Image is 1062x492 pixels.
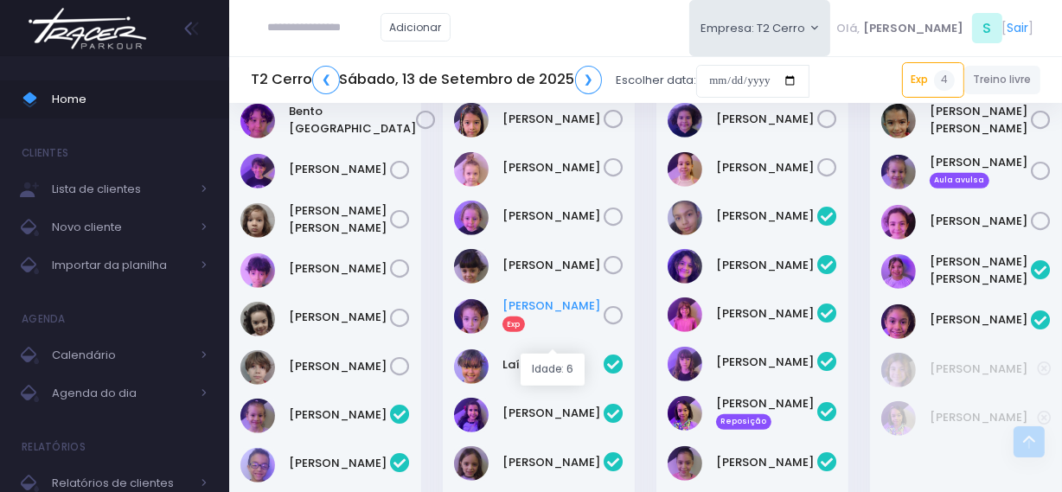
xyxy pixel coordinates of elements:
[22,430,86,464] h4: Relatórios
[837,20,860,37] span: Olá,
[575,66,603,94] a: ❯
[668,249,702,284] img: Brenda Yume Marins Pessoa
[454,152,489,187] img: Helena Marins Padua
[668,152,702,187] img: Athena Torres Longhi
[52,178,190,201] span: Lista de clientes
[830,9,1040,48] div: [ ]
[289,309,390,326] a: [PERSON_NAME]
[881,353,916,387] img: Gabriela Porto Consiglio
[668,396,702,431] img: MARIAH VITKOVSKY
[502,454,604,471] a: [PERSON_NAME]
[240,104,275,138] img: Bento Brasil Torres
[972,13,1002,43] span: S
[289,161,390,178] a: [PERSON_NAME]
[668,103,702,137] img: Ana Beatriz Xavier Roque
[930,213,1031,230] a: [PERSON_NAME]
[934,70,955,91] span: 4
[240,253,275,288] img: João Rosendo Guerra
[289,202,390,236] a: [PERSON_NAME] [PERSON_NAME]
[930,154,1031,188] a: [PERSON_NAME] Aula avulsa
[454,103,489,137] img: Cora Mathias Melo
[881,401,916,436] img: MARIAH VITKOVSKY
[881,104,916,138] img: Alice de Oliveira Santos
[240,399,275,433] img: Cecilia Machado
[881,205,916,240] img: Sofia Cavalcanti
[52,216,190,239] span: Novo cliente
[22,136,68,170] h4: Clientes
[716,354,817,371] a: [PERSON_NAME]
[881,155,916,189] img: Cecilia Machado
[454,349,489,384] img: Laís Porto Carreiro
[668,297,702,332] img: Helena rachkorsky
[716,395,817,430] a: [PERSON_NAME] Reposição
[454,398,489,432] img: Manuela Santos
[312,66,340,94] a: ❮
[240,203,275,238] img: João Pedro Dragonetti
[240,448,275,482] img: Inácio Borges Ribeiro
[881,254,916,289] img: Alice Arruda Rochwerger
[52,382,190,405] span: Agenda do dia
[289,103,416,137] a: Bento [GEOGRAPHIC_DATA]
[289,358,390,375] a: [PERSON_NAME]
[240,302,275,336] img: Maria Eduarda Dragonetti
[668,347,702,381] img: Laura Pinto Ferrari
[930,409,1037,426] a: [PERSON_NAME]
[716,208,817,225] a: [PERSON_NAME]
[1008,19,1029,37] a: Sair
[716,111,817,128] a: [PERSON_NAME]
[902,62,964,97] a: Exp4
[930,173,989,188] span: Aula avulsa
[863,20,963,37] span: [PERSON_NAME]
[289,260,390,278] a: [PERSON_NAME]
[454,446,489,481] img: Maya Ribeiro Martins
[502,405,604,422] a: [PERSON_NAME]
[668,446,702,481] img: Manoella Couto Kersten
[716,414,771,430] span: Reposição
[930,361,1037,378] a: [PERSON_NAME]
[240,350,275,385] img: Raphaël Guerinaud
[454,201,489,235] img: Maria Alice Sobral
[251,61,809,100] div: Escolher data:
[52,254,190,277] span: Importar da planilha
[930,311,1031,329] a: [PERSON_NAME]
[52,344,190,367] span: Calendário
[502,257,604,274] a: [PERSON_NAME]
[716,159,817,176] a: [PERSON_NAME]
[251,66,602,94] h5: T2 Cerro Sábado, 13 de Setembro de 2025
[930,103,1031,137] a: [PERSON_NAME] [PERSON_NAME]
[454,249,489,284] img: Maria Ribeiro Martins
[240,154,275,188] img: Henrique Hasegawa Bittar
[289,455,390,472] a: [PERSON_NAME]
[716,454,817,471] a: [PERSON_NAME]
[52,88,208,111] span: Home
[930,253,1031,287] a: [PERSON_NAME] [PERSON_NAME]
[502,356,604,374] a: Laís Porto
[716,257,817,274] a: [PERSON_NAME]
[502,297,604,332] a: [PERSON_NAME]Exp
[668,201,702,235] img: Alice Borges Ribeiro
[716,305,817,323] a: [PERSON_NAME]
[22,302,66,336] h4: Agenda
[502,111,604,128] a: [PERSON_NAME]
[502,159,604,176] a: [PERSON_NAME]
[964,66,1041,94] a: Treino livre
[381,13,451,42] a: Adicionar
[881,304,916,339] img: Alice de Pontes
[289,406,390,424] a: [PERSON_NAME]
[454,299,489,334] img: Melissa Onishi Doumit
[502,208,604,225] a: [PERSON_NAME]
[521,354,585,386] div: Idade: 6
[502,316,525,332] span: Exp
